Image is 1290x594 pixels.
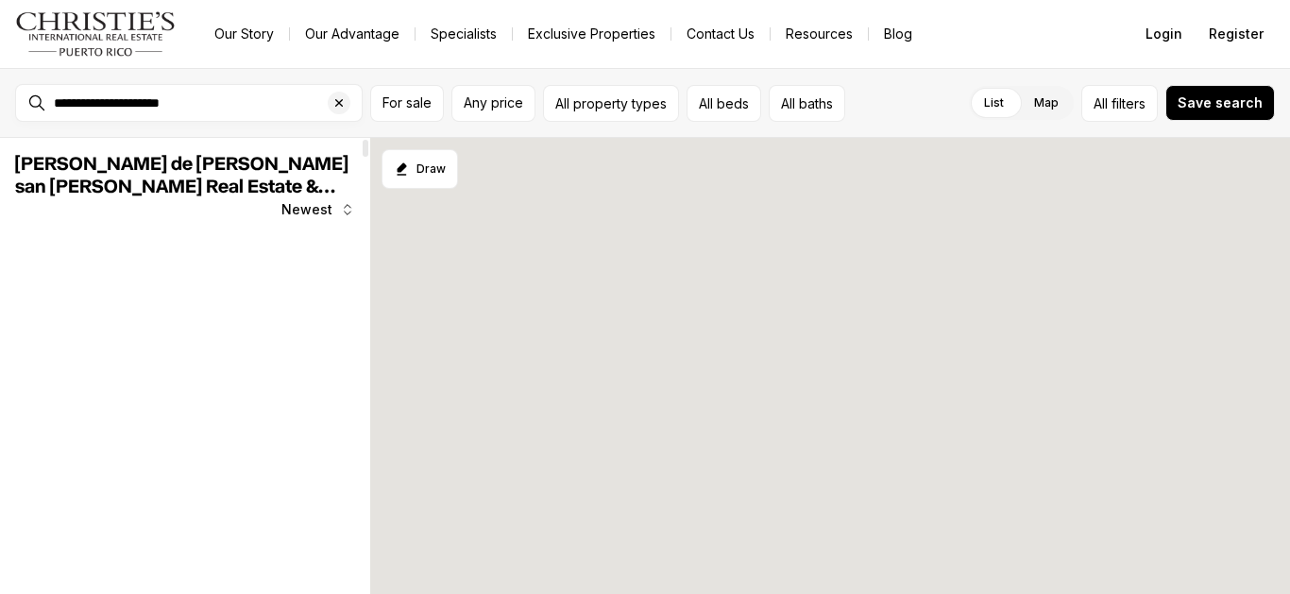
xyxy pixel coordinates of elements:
button: Any price [451,85,535,122]
span: Newest [281,202,332,217]
span: Any price [464,95,523,110]
button: All beds [687,85,761,122]
button: For sale [370,85,444,122]
button: Allfilters [1081,85,1158,122]
span: All [1094,93,1108,113]
button: Login [1134,15,1194,53]
button: Clear search input [328,85,362,121]
button: All property types [543,85,679,122]
a: Resources [771,21,868,47]
span: Save search [1178,95,1263,110]
a: Specialists [416,21,512,47]
span: filters [1112,93,1146,113]
img: logo [15,11,177,57]
button: Start drawing [382,149,458,189]
a: Our Story [199,21,289,47]
button: Save search [1165,85,1275,121]
button: All baths [769,85,845,122]
span: For sale [382,95,432,110]
span: [PERSON_NAME] de [PERSON_NAME] san [PERSON_NAME] Real Estate & Homes for Sale [15,155,348,219]
span: Register [1209,26,1264,42]
a: Exclusive Properties [513,21,670,47]
a: Our Advantage [290,21,415,47]
label: Map [1019,86,1074,120]
button: Newest [270,191,366,229]
label: List [969,86,1019,120]
button: Register [1197,15,1275,53]
span: Login [1146,26,1182,42]
button: Contact Us [671,21,770,47]
a: Blog [869,21,927,47]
